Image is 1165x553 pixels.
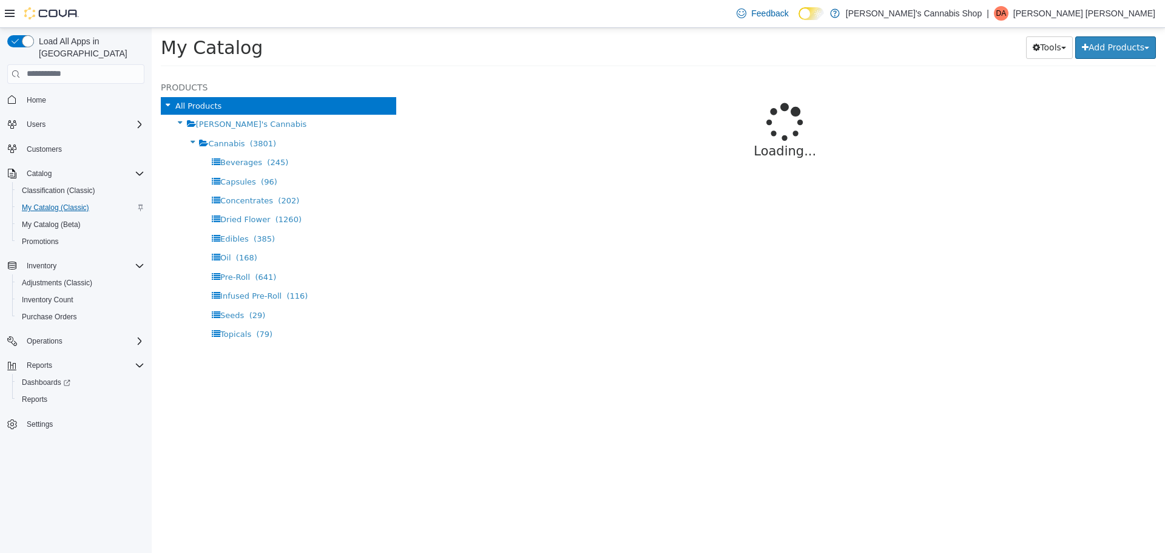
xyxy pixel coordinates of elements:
[22,117,144,132] span: Users
[69,245,98,254] span: Pre-Roll
[12,182,149,199] button: Classification (Classic)
[24,7,79,19] img: Cova
[12,291,149,308] button: Inventory Count
[22,278,92,288] span: Adjustments (Classic)
[22,203,89,212] span: My Catalog (Classic)
[12,274,149,291] button: Adjustments (Classic)
[126,168,147,177] span: (202)
[22,417,58,432] a: Settings
[2,415,149,433] button: Settings
[17,183,144,198] span: Classification (Classic)
[799,7,824,20] input: Dark Mode
[22,259,144,273] span: Inventory
[69,130,110,139] span: Beverages
[987,6,989,21] p: |
[2,140,149,158] button: Customers
[102,206,123,215] span: (385)
[69,168,121,177] span: Concentrates
[924,8,1004,31] button: Add Products
[22,166,56,181] button: Catalog
[22,259,61,273] button: Inventory
[17,276,97,290] a: Adjustments (Classic)
[12,391,149,408] button: Reports
[17,234,64,249] a: Promotions
[846,6,982,21] p: [PERSON_NAME]'s Cannabis Shop
[22,416,144,432] span: Settings
[874,8,921,31] button: Tools
[17,310,144,324] span: Purchase Orders
[299,114,968,134] p: Loading...
[17,375,75,390] a: Dashboards
[22,358,57,373] button: Reports
[34,35,144,59] span: Load All Apps in [GEOGRAPHIC_DATA]
[9,9,111,30] span: My Catalog
[732,1,793,25] a: Feedback
[135,263,156,273] span: (116)
[69,225,79,234] span: Oil
[124,187,150,196] span: (1260)
[22,166,144,181] span: Catalog
[22,358,144,373] span: Reports
[17,276,144,290] span: Adjustments (Classic)
[799,20,799,21] span: Dark Mode
[12,216,149,233] button: My Catalog (Beta)
[2,257,149,274] button: Inventory
[17,234,144,249] span: Promotions
[56,111,93,120] span: Cannabis
[22,220,81,229] span: My Catalog (Beta)
[69,187,118,196] span: Dried Flower
[751,7,788,19] span: Feedback
[84,225,106,234] span: (168)
[17,310,82,324] a: Purchase Orders
[24,73,70,83] span: All Products
[22,92,144,107] span: Home
[69,283,92,292] span: Seeds
[9,52,245,67] h5: Products
[69,302,100,311] span: Topicals
[98,283,114,292] span: (29)
[22,117,50,132] button: Users
[22,237,59,246] span: Promotions
[2,116,149,133] button: Users
[27,419,53,429] span: Settings
[22,312,77,322] span: Purchase Orders
[27,169,52,178] span: Catalog
[27,336,62,346] span: Operations
[22,186,95,195] span: Classification (Classic)
[2,333,149,350] button: Operations
[994,6,1008,21] div: Dylan Ann McKinney
[69,206,97,215] span: Edibles
[1013,6,1155,21] p: [PERSON_NAME] [PERSON_NAME]
[22,378,70,387] span: Dashboards
[22,93,51,107] a: Home
[17,392,144,407] span: Reports
[27,261,56,271] span: Inventory
[22,395,47,404] span: Reports
[22,142,67,157] a: Customers
[27,95,46,105] span: Home
[27,120,46,129] span: Users
[103,245,124,254] span: (641)
[22,334,67,348] button: Operations
[17,200,94,215] a: My Catalog (Classic)
[12,233,149,250] button: Promotions
[22,295,73,305] span: Inventory Count
[69,263,130,273] span: Infused Pre-Roll
[17,217,144,232] span: My Catalog (Beta)
[69,149,104,158] span: Capsules
[17,392,52,407] a: Reports
[44,92,155,101] span: [PERSON_NAME]'s Cannabis
[12,374,149,391] a: Dashboards
[2,165,149,182] button: Catalog
[22,141,144,157] span: Customers
[17,375,144,390] span: Dashboards
[17,293,144,307] span: Inventory Count
[2,91,149,109] button: Home
[115,130,137,139] span: (245)
[7,86,144,465] nav: Complex example
[2,357,149,374] button: Reports
[17,293,78,307] a: Inventory Count
[98,111,124,120] span: (3801)
[22,334,144,348] span: Operations
[996,6,1006,21] span: DA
